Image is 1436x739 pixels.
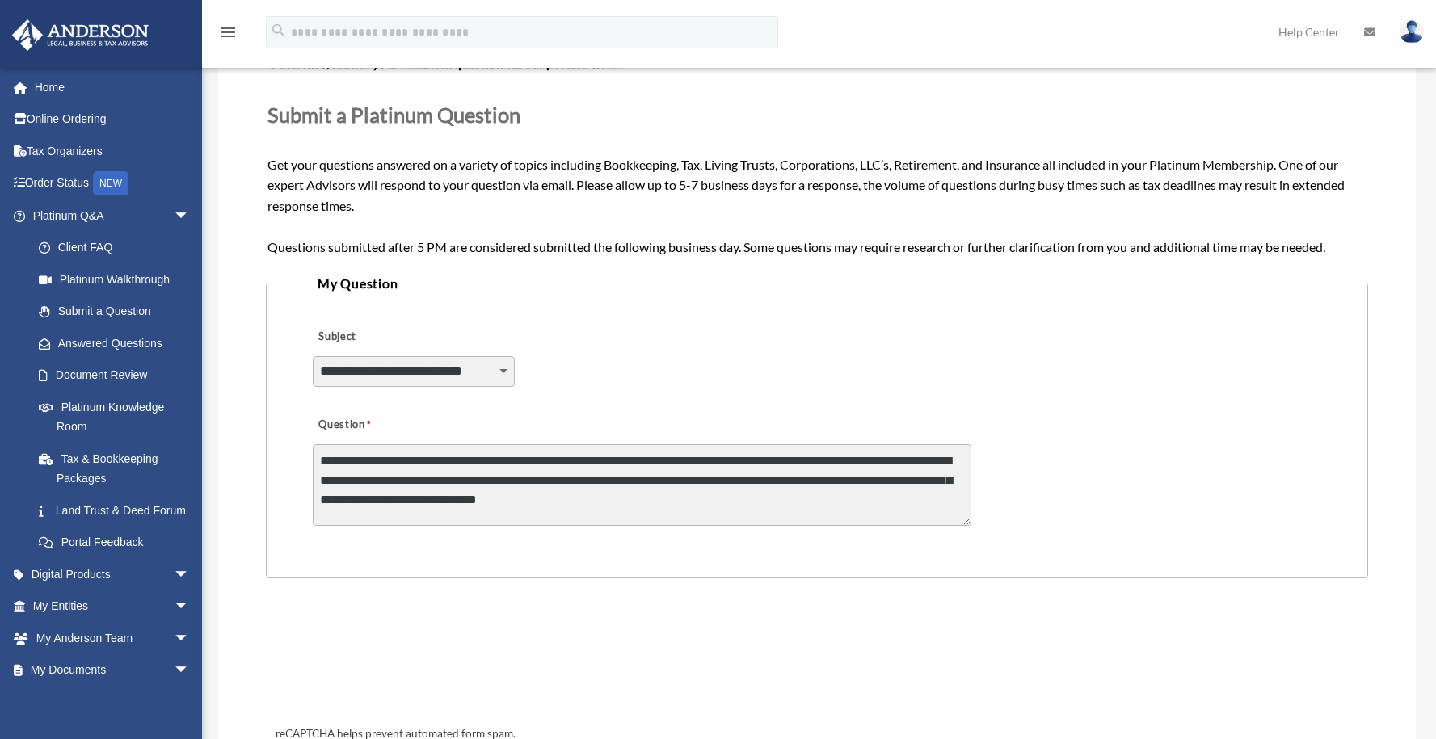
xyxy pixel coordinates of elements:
[23,327,214,359] a: Answered Questions
[11,167,214,200] a: Order StatusNEW
[1400,20,1424,44] img: User Pic
[23,391,214,443] a: Platinum Knowledge Room
[11,654,214,687] a: My Documentsarrow_drop_down
[174,558,206,591] span: arrow_drop_down
[174,654,206,687] span: arrow_drop_down
[23,443,214,494] a: Tax & Bookkeeping Packages
[313,414,438,437] label: Question
[174,622,206,655] span: arrow_drop_down
[93,171,128,195] div: NEW
[11,71,214,103] a: Home
[7,19,154,51] img: Anderson Advisors Platinum Portal
[23,527,214,559] a: Portal Feedback
[11,558,214,590] a: Digital Productsarrow_drop_down
[218,28,238,42] a: menu
[267,11,1366,254] span: Get your questions answered on a variety of topics including Bookkeeping, Tax, Living Trusts, Cor...
[11,622,214,654] a: My Anderson Teamarrow_drop_down
[23,494,214,527] a: Land Trust & Deed Forum
[270,22,288,40] i: search
[11,135,214,167] a: Tax Organizers
[271,628,516,691] iframe: reCAPTCHA
[218,23,238,42] i: menu
[313,326,466,349] label: Subject
[23,263,214,296] a: Platinum Walkthrough
[174,590,206,624] span: arrow_drop_down
[11,199,214,232] a: Platinum Q&Aarrow_drop_down
[23,296,206,328] a: Submit a Question
[267,103,520,127] span: Submit a Platinum Question
[174,199,206,233] span: arrow_drop_down
[311,272,1323,295] legend: My Question
[23,359,214,392] a: Document Review
[11,103,214,136] a: Online Ordering
[11,590,214,623] a: My Entitiesarrow_drop_down
[23,232,214,264] a: Client FAQ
